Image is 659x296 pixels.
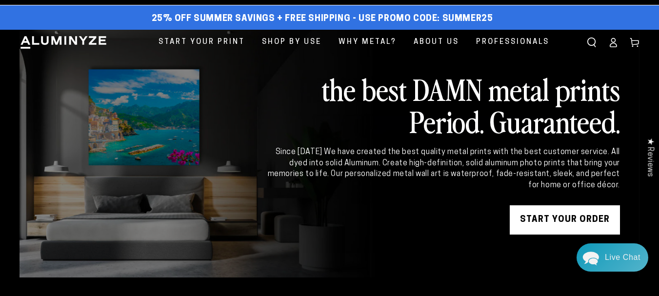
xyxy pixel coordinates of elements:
div: Click to open Judge.me floating reviews tab [640,130,659,184]
span: Start Your Print [159,36,245,49]
div: Contact Us Directly [605,243,640,272]
a: Professionals [469,30,557,55]
span: About Us [414,36,459,49]
a: Shop By Use [255,30,329,55]
div: Chat widget toggle [577,243,648,272]
img: Aluminyze [20,35,107,50]
span: Shop By Use [262,36,321,49]
a: START YOUR Order [510,205,620,235]
div: Since [DATE] We have created the best quality metal prints with the best customer service. All dy... [266,147,620,191]
h2: the best DAMN metal prints Period. Guaranteed. [266,73,620,137]
a: About Us [406,30,466,55]
span: Why Metal? [339,36,397,49]
span: 25% off Summer Savings + Free Shipping - Use Promo Code: SUMMER25 [152,14,493,24]
summary: Search our site [581,32,602,53]
a: Why Metal? [331,30,404,55]
span: Professionals [476,36,549,49]
a: Start Your Print [151,30,252,55]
